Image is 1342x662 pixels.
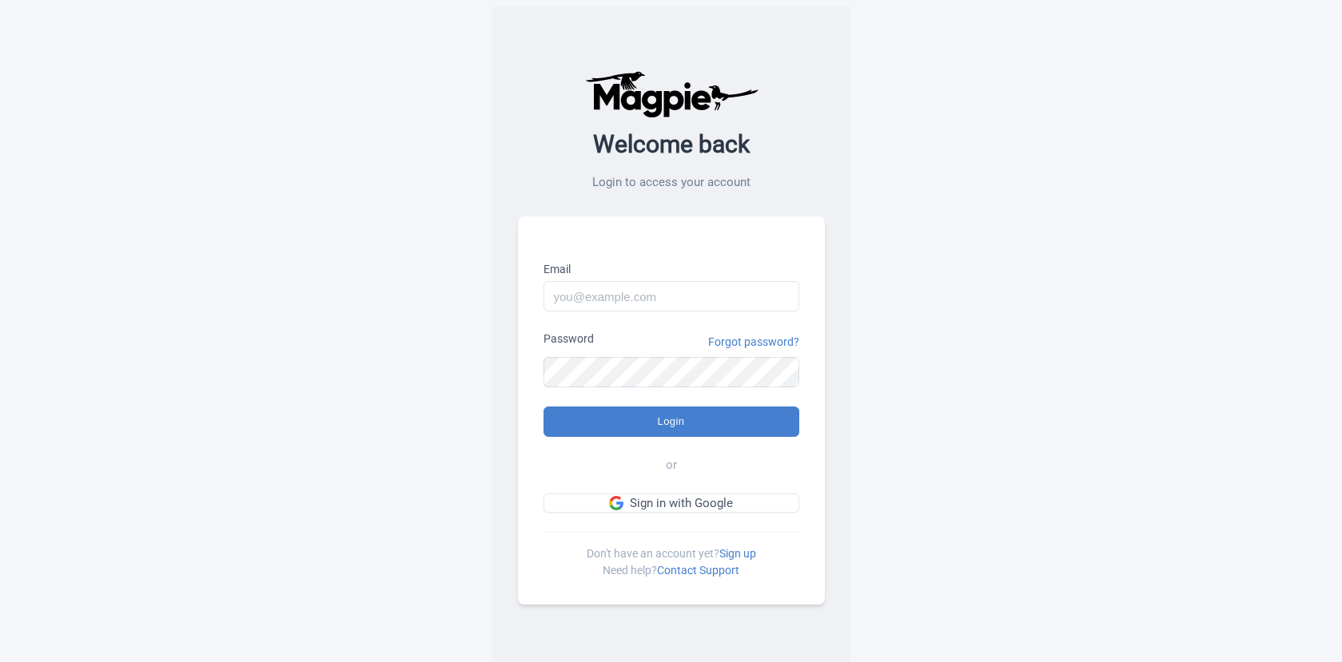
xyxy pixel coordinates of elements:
input: you@example.com [544,281,799,311]
label: Email [544,261,799,278]
a: Contact Support [657,564,739,577]
a: Sign up [719,547,756,560]
div: Don't have an account yet? Need help? [544,532,799,579]
img: logo-ab69f6fb50320c5b225c76a69d11143b.png [581,70,761,118]
input: Login [544,406,799,437]
label: Password [544,331,594,347]
h2: Welcome back [518,131,825,157]
p: Login to access your account [518,173,825,192]
a: Forgot password? [708,334,799,351]
img: google.svg [609,496,623,510]
a: Sign in with Google [544,494,799,513]
span: or [666,456,677,474]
